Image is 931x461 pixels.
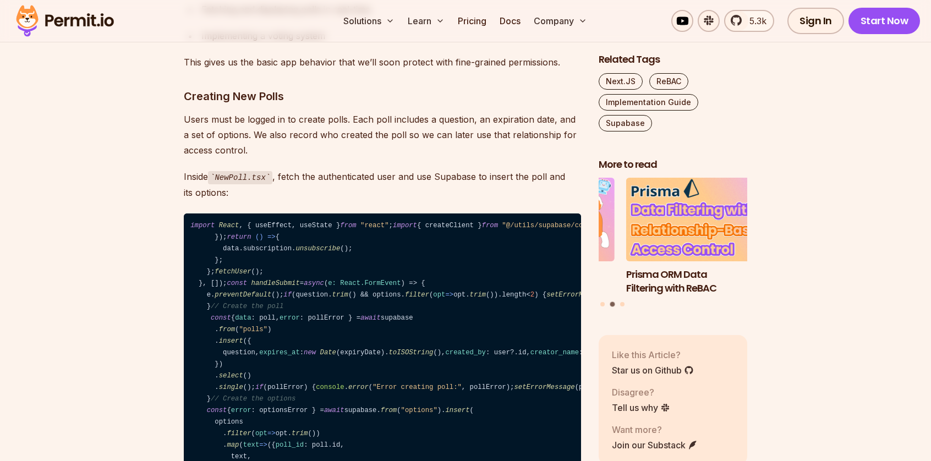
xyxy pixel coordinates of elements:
a: Docs [495,10,525,32]
img: Permit logo [11,2,119,40]
span: const [227,279,247,287]
span: data [235,314,251,322]
span: "Error creating poll:" [373,383,462,391]
span: error [231,407,251,414]
span: await [324,407,344,414]
button: Learn [403,10,449,32]
span: from [340,222,356,229]
span: subscription [243,245,292,253]
span: single [219,383,243,391]
p: Users must be logged in to create polls. Each poll includes a question, an expiration date, and a... [184,112,581,158]
span: error [280,314,300,322]
span: map [227,441,239,449]
span: toISOString [389,349,434,356]
span: if [255,383,264,391]
span: console [316,383,344,391]
span: // Create the options [211,395,295,403]
span: "react" [360,222,388,229]
button: Go to slide 3 [620,303,625,307]
span: error [348,383,369,391]
div: Posts [599,178,747,309]
span: opt [255,430,267,437]
span: fetchUser [215,268,251,276]
button: Company [529,10,592,32]
p: Like this Article? [612,348,694,361]
span: filter [227,430,251,437]
span: created_by [445,349,486,356]
span: insert [445,407,469,414]
a: Sign In [787,8,844,34]
span: new [304,349,316,356]
li: 2 of 3 [626,178,775,295]
img: Prisma ORM Data Filtering with ReBAC [626,178,775,262]
span: insert [219,337,243,345]
h3: Creating New Polls [184,87,581,105]
a: Star us on Github [612,364,694,377]
span: id [518,349,527,356]
span: handleSubmit [251,279,300,287]
a: Tell us why [612,401,670,414]
span: // Create the poll [211,303,283,310]
span: expires_at [259,349,300,356]
span: import [190,222,215,229]
span: opt [433,291,445,299]
a: Next.JS [599,73,643,90]
span: unsubscribe [295,245,340,253]
h2: More to read [599,158,747,172]
span: const [207,407,227,414]
p: Disagree? [612,386,670,399]
span: await [360,314,381,322]
span: return [227,233,251,241]
span: "options" [401,407,437,414]
span: 5.3k [743,14,766,28]
li: 1 of 3 [466,178,615,295]
span: React [219,222,239,229]
a: Supabase [599,115,652,131]
a: Prisma ORM Data Filtering with ReBACPrisma ORM Data Filtering with ReBAC [626,178,775,295]
span: trim [332,291,348,299]
code: NewPoll.tsx [208,171,272,184]
a: Implementation Guide [599,94,698,111]
span: "@/utils/supabase/component" [502,222,615,229]
span: import [393,222,417,229]
a: Pricing [453,10,491,32]
span: preventDefault [215,291,271,299]
span: e: React.FormEvent [328,279,401,287]
p: This gives us the basic app behavior that we’ll soon protect with fine-grained permissions. [184,54,581,70]
span: id [332,441,341,449]
span: select [219,372,243,380]
a: ReBAC [649,73,688,90]
span: const [211,314,231,322]
a: 5.3k [724,10,774,32]
span: from [219,326,235,333]
span: => [255,430,276,437]
button: Go to slide 1 [600,303,605,307]
span: from [482,222,498,229]
span: () => [255,233,276,241]
span: Date [320,349,336,356]
span: => [243,441,267,449]
span: => [433,291,453,299]
button: Solutions [339,10,399,32]
button: Go to slide 2 [610,302,615,307]
span: trim [470,291,486,299]
h3: Prisma ORM Data Filtering with ReBAC [626,268,775,295]
span: if [283,291,292,299]
span: length [502,291,526,299]
h3: Why JWTs Can’t Handle AI Agent Access [466,268,615,295]
span: "polls" [239,326,267,333]
span: poll_id [276,441,304,449]
span: async [304,279,324,287]
h2: Related Tags [599,53,747,67]
a: Start Now [848,8,921,34]
span: text [243,441,259,449]
span: creator_name [530,349,579,356]
span: setErrorMessage [546,291,607,299]
span: 2 [530,291,534,299]
span: trim [292,430,308,437]
a: Join our Substack [612,438,698,452]
span: from [381,407,397,414]
span: setErrorMessage [514,383,574,391]
span: filter [405,291,429,299]
p: Inside , fetch the authenticated user and use Supabase to insert the poll and its options: [184,169,581,200]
